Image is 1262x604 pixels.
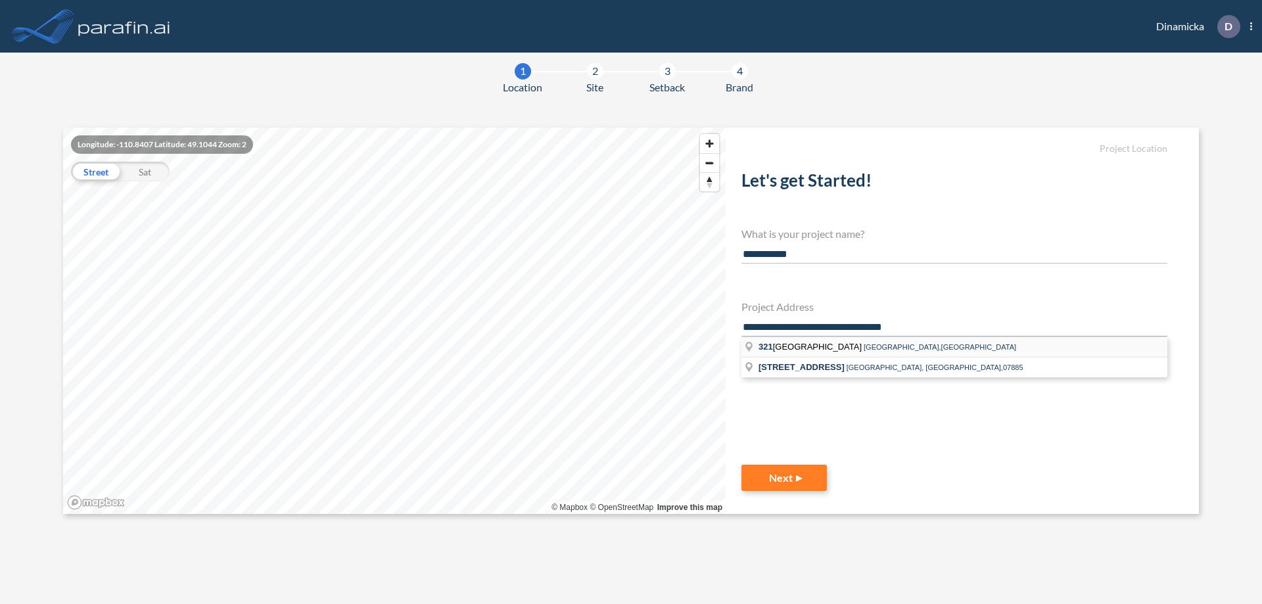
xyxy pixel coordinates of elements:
span: Setback [649,80,685,95]
span: Site [586,80,603,95]
h4: Project Address [741,300,1167,313]
div: Sat [120,162,170,181]
span: Brand [726,80,753,95]
a: OpenStreetMap [590,503,653,512]
div: Street [71,162,120,181]
span: [GEOGRAPHIC_DATA], [GEOGRAPHIC_DATA],07885 [847,363,1023,371]
h5: Project Location [741,143,1167,154]
span: [GEOGRAPHIC_DATA],[GEOGRAPHIC_DATA] [864,343,1016,351]
p: D [1225,20,1232,32]
div: Longitude: -110.8407 Latitude: 49.1044 Zoom: 2 [71,135,253,154]
a: Improve this map [657,503,722,512]
span: Zoom out [700,154,719,172]
div: 3 [659,63,676,80]
span: [GEOGRAPHIC_DATA] [759,342,864,352]
canvas: Map [63,128,726,514]
a: Mapbox homepage [67,495,125,510]
h4: What is your project name? [741,227,1167,240]
a: Mapbox [551,503,588,512]
button: Zoom out [700,153,719,172]
button: Reset bearing to north [700,172,719,191]
div: Dinamicka [1136,15,1252,38]
h2: Let's get Started! [741,170,1167,196]
span: Location [503,80,542,95]
div: 1 [515,63,531,80]
div: 2 [587,63,603,80]
button: Next [741,465,827,491]
button: Zoom in [700,134,719,153]
span: Reset bearing to north [700,173,719,191]
div: 4 [732,63,748,80]
span: [STREET_ADDRESS] [759,362,845,372]
span: 321 [759,342,773,352]
img: logo [76,13,173,39]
